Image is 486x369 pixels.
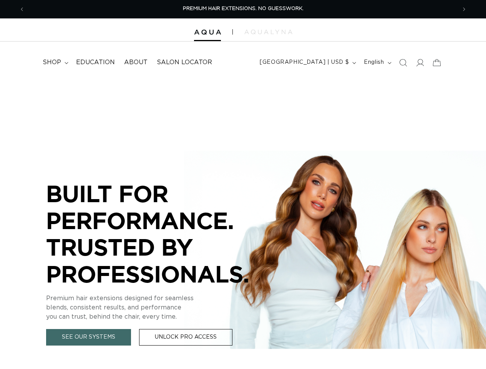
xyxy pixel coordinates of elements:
[244,30,292,34] img: aqualyna.com
[152,54,217,71] a: Salon Locator
[260,58,349,66] span: [GEOGRAPHIC_DATA] | USD $
[46,329,131,346] a: See Our Systems
[71,54,119,71] a: Education
[13,2,30,17] button: Previous announcement
[76,58,115,66] span: Education
[359,55,394,70] button: English
[124,58,148,66] span: About
[119,54,152,71] a: About
[46,294,277,321] p: Premium hair extensions designed for seamless blends, consistent results, and performance you can...
[456,2,473,17] button: Next announcement
[395,54,411,71] summary: Search
[46,180,277,287] p: BUILT FOR PERFORMANCE. TRUSTED BY PROFESSIONALS.
[255,55,359,70] button: [GEOGRAPHIC_DATA] | USD $
[43,58,61,66] span: shop
[139,329,232,346] a: Unlock Pro Access
[157,58,212,66] span: Salon Locator
[194,30,221,35] img: Aqua Hair Extensions
[183,6,304,11] span: PREMIUM HAIR EXTENSIONS. NO GUESSWORK.
[38,54,71,71] summary: shop
[364,58,384,66] span: English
